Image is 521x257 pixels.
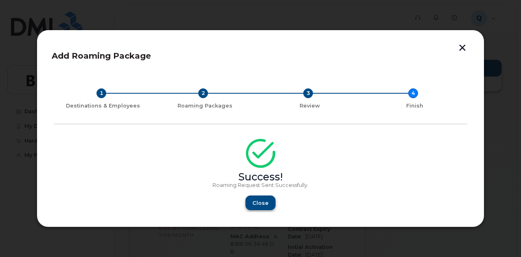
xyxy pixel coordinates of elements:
[303,88,313,98] div: 3
[245,195,276,210] button: Close
[252,199,269,207] span: Close
[155,103,254,109] div: Roaming Packages
[198,88,208,98] div: 2
[260,103,359,109] div: Review
[57,103,149,109] div: Destinations & Employees
[54,182,467,189] p: Roaming Request Sent Successfully.
[52,51,151,61] span: Add Roaming Package
[486,222,515,251] iframe: Messenger Launcher
[54,174,467,180] div: Success!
